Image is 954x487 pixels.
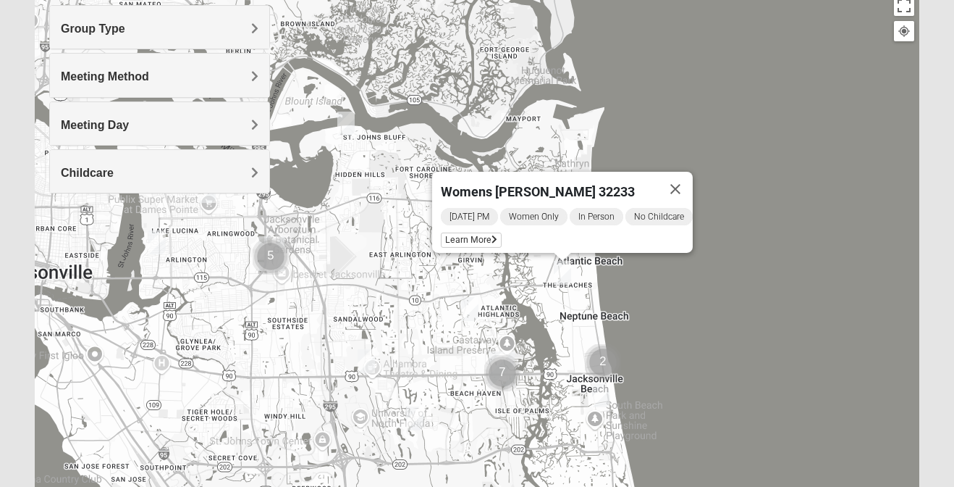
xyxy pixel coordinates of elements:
[658,172,693,207] button: Close
[61,70,149,83] span: Meeting Method
[61,167,114,179] span: Childcare
[337,112,355,136] div: Womens Nield 32225
[441,208,498,225] span: [DATE] PM
[61,22,125,35] span: Group Type
[406,407,423,430] div: Womens Nguyen 32224
[50,102,270,145] div: Meeting Day
[625,208,693,225] span: No Childcare
[50,6,270,49] div: Group Type
[554,261,571,285] div: Womens Foran 32233
[484,355,520,391] div: Cluster of 7 groups
[441,184,635,199] span: Womens [PERSON_NAME] 32233
[500,208,567,225] span: Women Only
[894,21,914,41] button: Your Location
[489,351,515,386] div: San Pablo
[61,119,129,131] span: Meeting Day
[441,233,502,248] span: Learn More
[592,383,609,407] div: Womens Harnek/Holterman 32250
[258,236,284,271] div: Arlington
[570,208,623,225] span: In Person
[358,349,375,373] div: Womens Campanella/Harnek 32246
[585,344,621,380] div: Cluster of 2 groups
[461,297,478,321] div: Womens Yonge 32224
[148,230,166,254] div: Womens Sirghii 32277
[50,54,270,96] div: Meeting Method
[253,238,289,275] div: Cluster of 5 groups
[50,150,270,193] div: Childcare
